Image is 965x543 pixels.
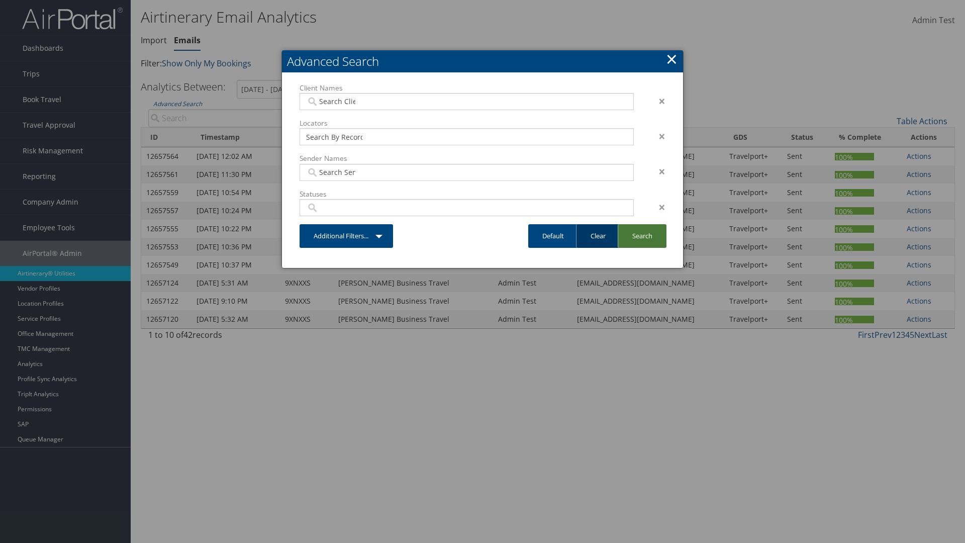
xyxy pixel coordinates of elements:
label: Sender Names [300,153,634,163]
div: × [641,165,673,177]
label: Client Names [300,83,634,93]
label: Locators [300,118,634,128]
h2: Advanced Search [282,50,683,72]
div: × [641,201,673,213]
a: Search [618,224,666,248]
a: Close [666,49,678,69]
a: Additional Filters... [300,224,393,248]
input: Search By Record Locator [306,132,362,142]
input: Search Client [306,97,362,107]
a: Default [528,224,578,248]
label: Statuses [300,189,634,199]
div: × [641,130,673,142]
input: Search Sender [306,167,362,177]
div: × [641,95,673,107]
a: Clear [576,224,620,248]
